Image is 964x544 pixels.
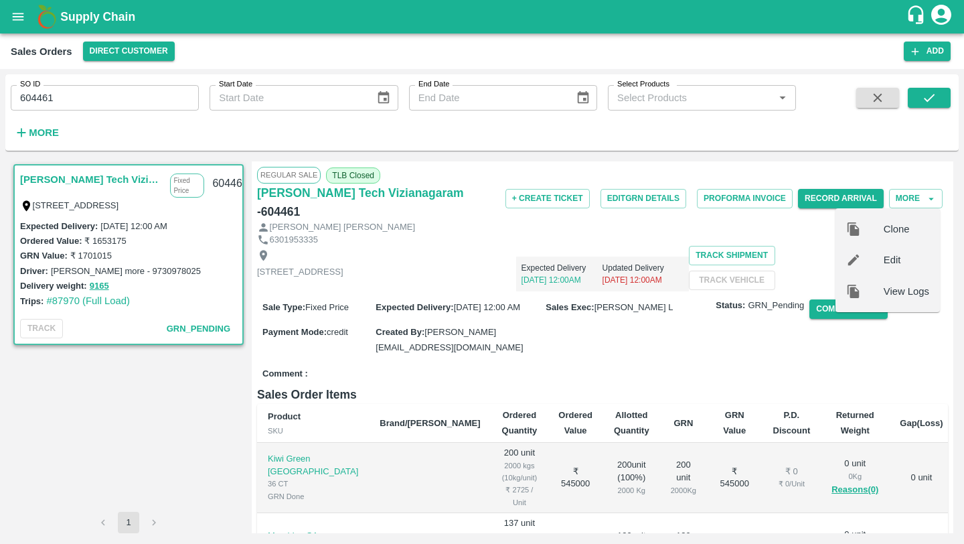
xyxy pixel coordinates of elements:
[60,7,906,26] a: Supply Chain
[210,85,366,111] input: Start Date
[51,266,201,276] label: [PERSON_NAME] more - 9730978025
[614,459,649,496] div: 200 unit ( 100 %)
[773,466,811,478] div: ₹ 0
[20,236,82,246] label: Ordered Value:
[257,184,464,202] a: [PERSON_NAME] Tech Vizianagaram
[20,296,44,306] label: Trips:
[671,484,696,496] div: 2000 Kg
[3,1,33,32] button: open drawer
[884,253,929,267] span: Edit
[270,234,318,247] p: 6301953335
[831,482,878,498] button: Reasons(0)
[268,530,358,543] p: Mandrine SA
[546,302,594,312] label: Sales Exec :
[219,79,252,90] label: Start Date
[773,478,811,490] div: ₹ 0 / Unit
[29,127,59,138] strong: More
[268,490,358,502] div: GRN Done
[798,189,884,208] button: Record Arrival
[723,410,746,435] b: GRN Value
[906,5,929,29] div: customer-support
[268,411,301,421] b: Product
[600,189,686,208] button: EditGRN Details
[809,299,888,319] button: Complete GRN
[602,274,684,286] p: [DATE] 12:00AM
[748,299,804,312] span: GRN_Pending
[170,174,204,198] p: Fixed Price
[835,276,940,307] div: View Logs
[371,85,396,111] button: Choose date
[836,410,874,435] b: Returned Weight
[409,85,565,111] input: End Date
[521,262,602,274] p: Expected Delivery
[20,281,87,291] label: Delivery weight:
[118,512,139,533] button: page 1
[602,262,684,274] p: Updated Delivery
[689,246,775,265] button: Track Shipment
[707,443,762,514] td: ₹ 545000
[418,79,449,90] label: End Date
[884,222,929,236] span: Clone
[11,43,72,60] div: Sales Orders
[90,512,167,533] nav: pagination navigation
[716,299,745,312] label: Status:
[83,42,175,61] button: Select DC
[204,168,256,200] div: 604461
[612,89,770,107] input: Select Products
[376,302,453,312] label: Expected Delivery :
[257,385,948,404] h6: Sales Order Items
[20,251,68,261] label: GRN Value:
[505,189,590,208] button: + Create Ticket
[521,274,602,286] p: [DATE] 12:00AM
[20,221,98,231] label: Expected Delivery :
[889,443,953,514] td: 0 unit
[257,167,321,183] span: Regular Sale
[904,42,951,61] button: Add
[594,302,673,312] span: [PERSON_NAME] L
[614,484,649,496] div: 2000 Kg
[376,327,523,352] span: [PERSON_NAME][EMAIL_ADDRESS][DOMAIN_NAME]
[889,189,943,208] button: More
[548,443,603,514] td: ₹ 545000
[831,458,878,498] div: 0 unit
[90,279,109,294] button: 9165
[20,266,48,276] label: Driver:
[558,410,592,435] b: Ordered Value
[929,3,953,31] div: account of current user
[570,85,596,111] button: Choose date
[270,221,415,234] p: [PERSON_NAME] [PERSON_NAME]
[167,324,230,334] span: GRN_Pending
[617,79,669,90] label: Select Products
[671,459,696,496] div: 200 unit
[11,121,62,144] button: More
[697,189,793,208] button: Proforma Invoice
[614,410,649,435] b: Allotted Quantity
[491,443,548,514] td: 200 unit
[673,418,693,428] b: GRN
[268,453,358,478] p: Kiwi Green [GEOGRAPHIC_DATA]
[84,236,126,246] label: ₹ 1653175
[835,245,940,275] div: Edit
[502,410,538,435] b: Ordered Quantity
[60,10,135,23] b: Supply Chain
[257,202,300,221] h6: - 604461
[831,470,878,482] div: 0 Kg
[884,284,929,299] span: View Logs
[33,200,119,210] label: [STREET_ADDRESS]
[262,302,305,312] label: Sale Type :
[502,460,538,484] div: 2000 kgs (10kg/unit)
[327,327,348,337] span: credit
[262,368,308,381] label: Comment :
[257,266,343,279] p: [STREET_ADDRESS]
[835,214,940,245] div: Clone
[20,79,40,90] label: SO ID
[326,167,380,184] span: TLB Closed
[33,3,60,30] img: logo
[502,484,538,508] div: ₹ 2725 / Unit
[380,418,480,428] b: Brand/[PERSON_NAME]
[900,418,943,428] b: Gap(Loss)
[262,327,327,337] label: Payment Mode :
[454,302,520,312] span: [DATE] 12:00 AM
[773,410,811,435] b: P.D. Discount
